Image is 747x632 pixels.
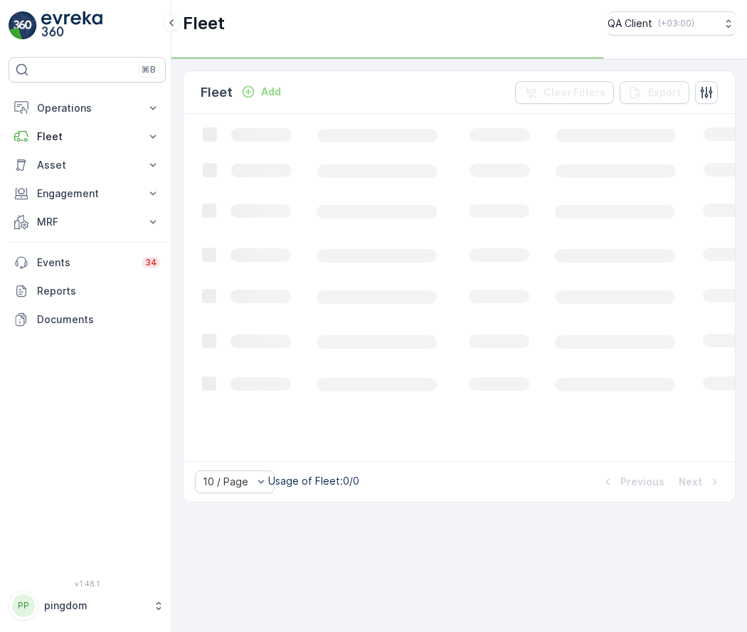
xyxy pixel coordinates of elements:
[37,215,137,229] p: MRF
[37,186,137,201] p: Engagement
[9,208,166,236] button: MRF
[9,94,166,122] button: Operations
[608,16,652,31] p: QA Client
[9,305,166,334] a: Documents
[677,473,724,490] button: Next
[9,277,166,305] a: Reports
[37,284,160,298] p: Reports
[37,256,134,270] p: Events
[44,599,146,613] p: pingdom
[41,11,102,40] img: logo_light-DOdMpM7g.png
[608,11,736,36] button: QA Client(+03:00)
[145,257,157,268] p: 34
[9,122,166,151] button: Fleet
[142,64,156,75] p: ⌘B
[599,473,666,490] button: Previous
[261,85,281,99] p: Add
[9,179,166,208] button: Engagement
[620,81,689,104] button: Export
[37,130,137,144] p: Fleet
[37,101,137,115] p: Operations
[679,475,702,489] p: Next
[268,474,359,488] p: Usage of Fleet : 0/0
[9,151,166,179] button: Asset
[235,83,287,100] button: Add
[9,248,166,277] a: Events34
[37,312,160,327] p: Documents
[183,12,225,35] p: Fleet
[12,594,35,617] div: PP
[9,579,166,588] span: v 1.48.1
[37,158,137,172] p: Asset
[9,11,37,40] img: logo
[515,81,614,104] button: Clear Filters
[201,83,233,102] p: Fleet
[620,475,664,489] p: Previous
[648,85,681,100] p: Export
[658,18,694,29] p: ( +03:00 )
[9,591,166,621] button: PPpingdom
[544,85,605,100] p: Clear Filters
